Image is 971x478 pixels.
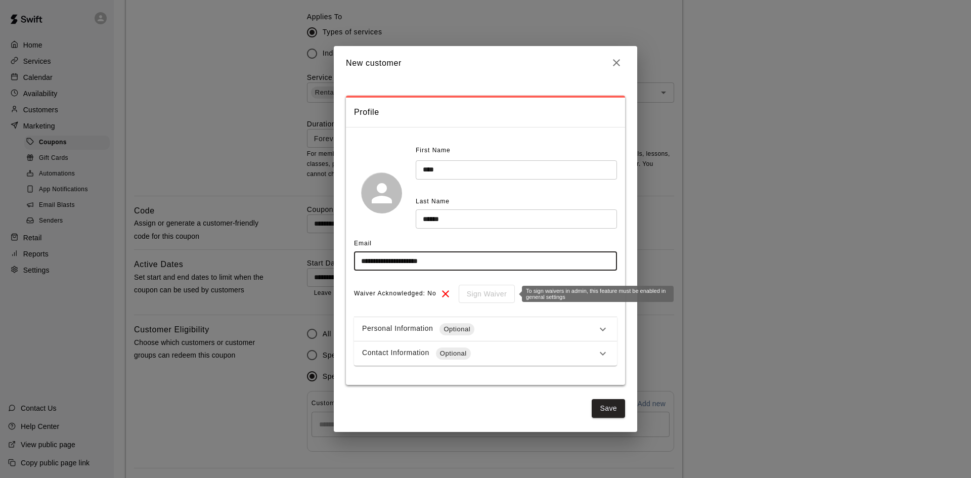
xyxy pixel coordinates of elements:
span: First Name [416,143,451,159]
h6: New customer [346,57,402,70]
span: Profile [354,106,617,119]
div: Personal Information [362,323,597,335]
span: Optional [439,324,474,334]
div: Contact InformationOptional [354,341,617,366]
span: Last Name [416,198,450,205]
span: Email [354,240,372,247]
div: To sign waivers in admin, this feature must be enabled in general settings [522,286,674,302]
div: To sign waivers in admin, this feature must be enabled in general settings [452,285,515,303]
div: Personal InformationOptional [354,317,617,341]
span: Optional [436,349,471,359]
span: Waiver Acknowledged: No [354,286,436,302]
button: Save [592,399,625,418]
div: Contact Information [362,347,597,360]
